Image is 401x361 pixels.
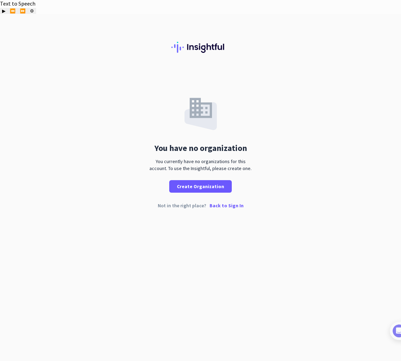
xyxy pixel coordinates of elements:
[210,203,244,208] p: Back to Sign In
[177,183,224,190] span: Create Organization
[28,8,36,14] button: Settings
[169,180,232,193] button: Create Organization
[18,8,28,14] button: Forward
[8,8,18,14] button: Previous
[147,158,254,172] div: You currently have no organizations for this account. To use the Insightful, please create one.
[171,42,230,53] img: Insightful
[154,144,247,152] div: You have no organization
